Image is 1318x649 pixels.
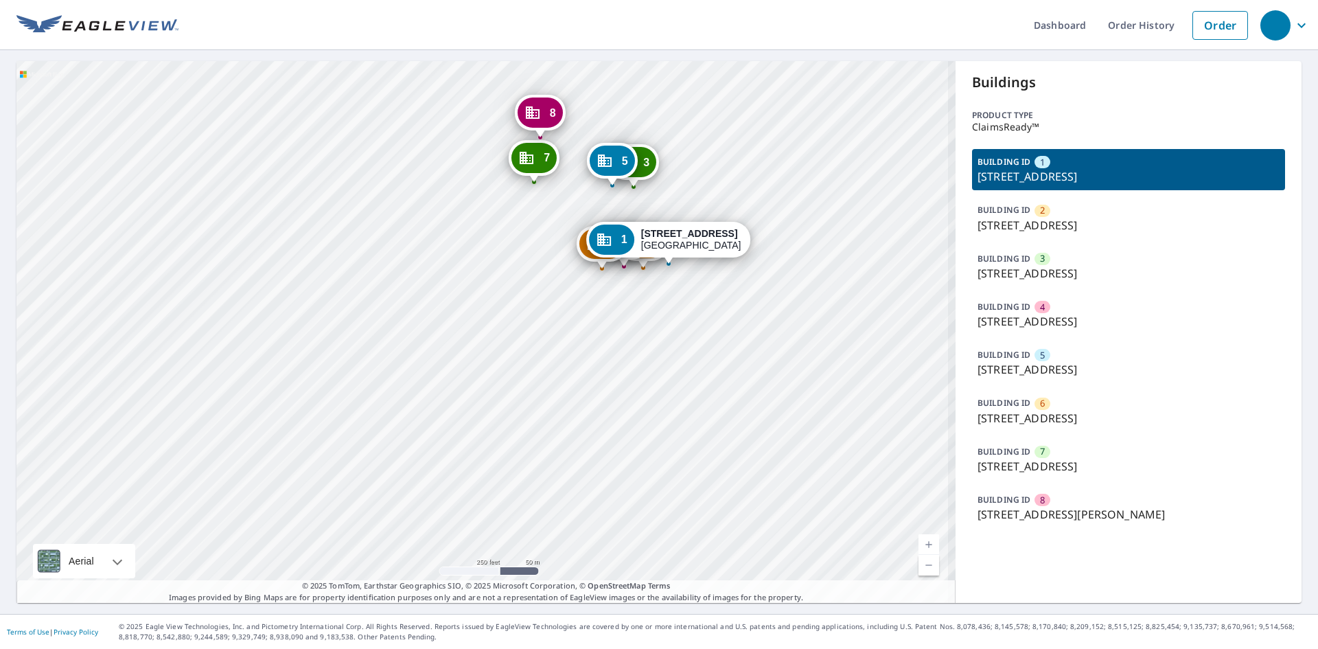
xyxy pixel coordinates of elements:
[1040,445,1045,458] span: 7
[515,95,566,137] div: Dropped pin, building 8, Commercial property, 522 S Hiram St Wichita, KS 67213
[586,222,751,264] div: Dropped pin, building 1, Commercial property, 1901 W University Ave Wichita, KS 67213
[550,108,556,118] span: 8
[978,349,1030,361] p: BUILDING ID
[7,628,98,636] p: |
[588,580,645,591] a: OpenStreetMap
[1040,397,1045,410] span: 6
[54,627,98,637] a: Privacy Policy
[641,228,741,251] div: [GEOGRAPHIC_DATA]
[33,544,135,578] div: Aerial
[641,228,738,239] strong: [STREET_ADDRESS]
[978,168,1280,185] p: [STREET_ADDRESS]
[1040,204,1045,217] span: 2
[972,109,1285,122] p: Product type
[978,446,1030,457] p: BUILDING ID
[1040,252,1045,265] span: 3
[978,458,1280,475] p: [STREET_ADDRESS]
[978,204,1030,216] p: BUILDING ID
[978,265,1280,282] p: [STREET_ADDRESS]
[621,234,627,244] span: 1
[1040,494,1045,507] span: 8
[16,15,178,36] img: EV Logo
[1040,156,1045,169] span: 1
[1192,11,1248,40] a: Order
[978,494,1030,505] p: BUILDING ID
[587,143,638,185] div: Dropped pin, building 5, Commercial property, 1914 W University Ave Wichita, KS 67213
[648,580,671,591] a: Terms
[1040,301,1045,314] span: 4
[509,140,559,183] div: Dropped pin, building 7, Commercial property, 1936 W University Ave Wichita, KS 67213
[7,627,49,637] a: Terms of Use
[544,152,550,163] span: 7
[978,217,1280,234] p: [STREET_ADDRESS]
[972,122,1285,133] p: ClaimsReady™
[302,580,671,592] span: © 2025 TomTom, Earthstar Geographics SIO, © 2025 Microsoft Corporation, ©
[978,313,1280,330] p: [STREET_ADDRESS]
[978,410,1280,426] p: [STREET_ADDRESS]
[978,361,1280,378] p: [STREET_ADDRESS]
[978,506,1280,523] p: [STREET_ADDRESS][PERSON_NAME]
[643,157,649,168] span: 3
[978,397,1030,409] p: BUILDING ID
[622,156,628,166] span: 5
[16,580,956,603] p: Images provided by Bing Maps are for property identification purposes only and are not a represen...
[978,156,1030,168] p: BUILDING ID
[918,555,939,576] a: Current Level 17, Zoom Out
[119,622,1311,642] p: © 2025 Eagle View Technologies, Inc. and Pictometry International Corp. All Rights Reserved. Repo...
[576,226,627,269] div: Dropped pin, building 6, Commercial property, 1919 W University Ave Wichita, KS 67213
[978,301,1030,312] p: BUILDING ID
[972,72,1285,93] p: Buildings
[978,253,1030,264] p: BUILDING ID
[1040,349,1045,362] span: 5
[65,544,98,578] div: Aerial
[918,534,939,555] a: Current Level 17, Zoom In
